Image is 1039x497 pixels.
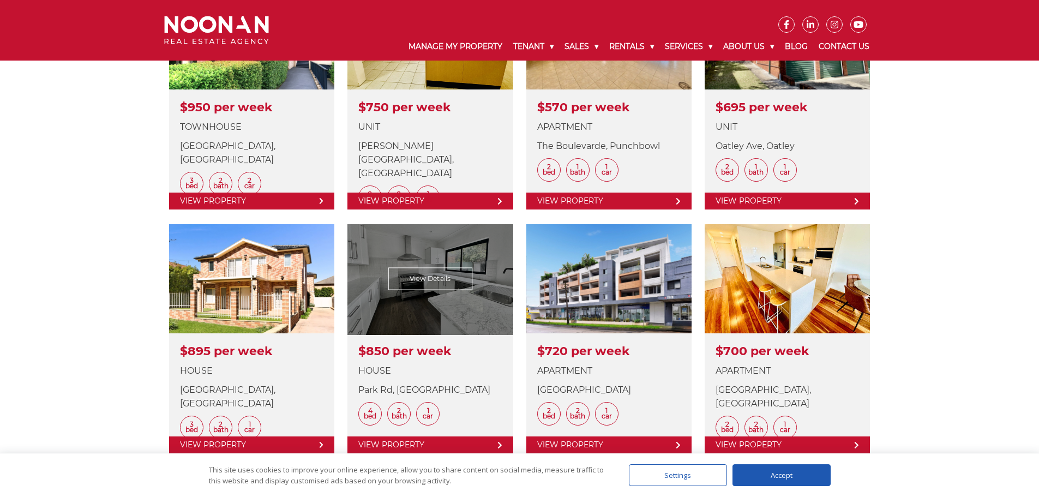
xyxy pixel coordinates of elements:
[508,33,559,61] a: Tenant
[604,33,659,61] a: Rentals
[732,464,831,486] div: Accept
[629,464,727,486] div: Settings
[659,33,718,61] a: Services
[813,33,875,61] a: Contact Us
[559,33,604,61] a: Sales
[718,33,779,61] a: About Us
[779,33,813,61] a: Blog
[209,464,607,486] div: This site uses cookies to improve your online experience, allow you to share content on social me...
[164,16,269,45] img: Noonan Real Estate Agency
[403,33,508,61] a: Manage My Property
